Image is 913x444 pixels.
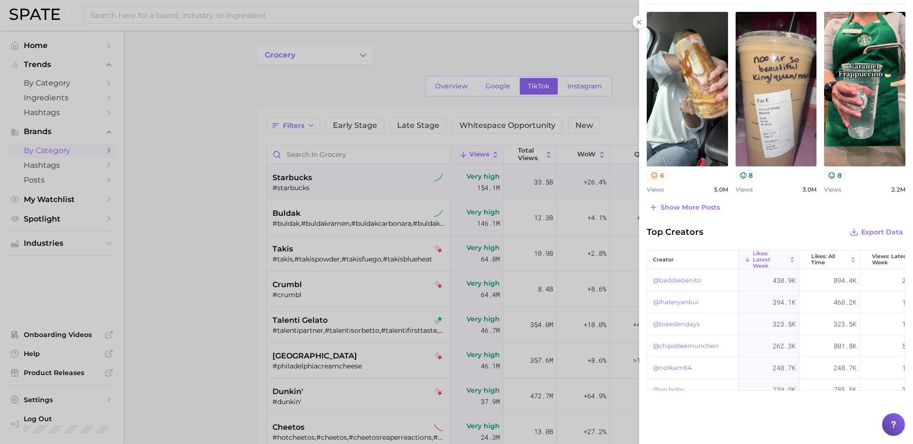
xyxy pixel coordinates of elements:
button: Likes: Latest Week [738,251,799,269]
button: Show more posts [647,201,722,214]
a: @baddiebenito [653,275,701,286]
span: 248.7k [834,362,856,374]
span: 894.4k [834,275,856,286]
span: 430.9k [773,275,796,286]
a: @braedendays [653,319,699,330]
span: 230.9k [773,384,796,396]
span: Views: Latest Week [872,253,909,266]
button: 6 [647,170,668,180]
span: 785.5k [834,384,856,396]
span: 394.1k [773,297,796,308]
span: Show more posts [660,203,720,212]
span: 262.3k [773,340,796,352]
span: 323.5k [834,319,856,330]
span: 460.2k [834,297,856,308]
span: Views [736,186,753,193]
button: 8 [736,170,757,180]
span: Top Creators [647,225,703,239]
span: Views [647,186,664,193]
span: 248.7k [773,362,796,374]
span: Views [824,186,841,193]
span: Export Data [861,228,903,236]
button: 8 [824,170,845,180]
a: @ihateryanbui [653,297,699,308]
button: Likes: All Time [799,251,860,269]
a: @go.boby [653,384,684,396]
span: 3.0m [802,186,816,193]
span: 801.8k [834,340,856,352]
button: Export Data [847,225,905,239]
span: 323.5k [773,319,796,330]
span: 2.2m [891,186,905,193]
span: Likes: All Time [811,253,848,266]
span: 5.0m [714,186,728,193]
span: creator [653,257,674,263]
a: @chipotleemuncherr [653,340,719,352]
a: @notkam64 [653,362,691,374]
span: Likes: Latest Week [753,251,787,269]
